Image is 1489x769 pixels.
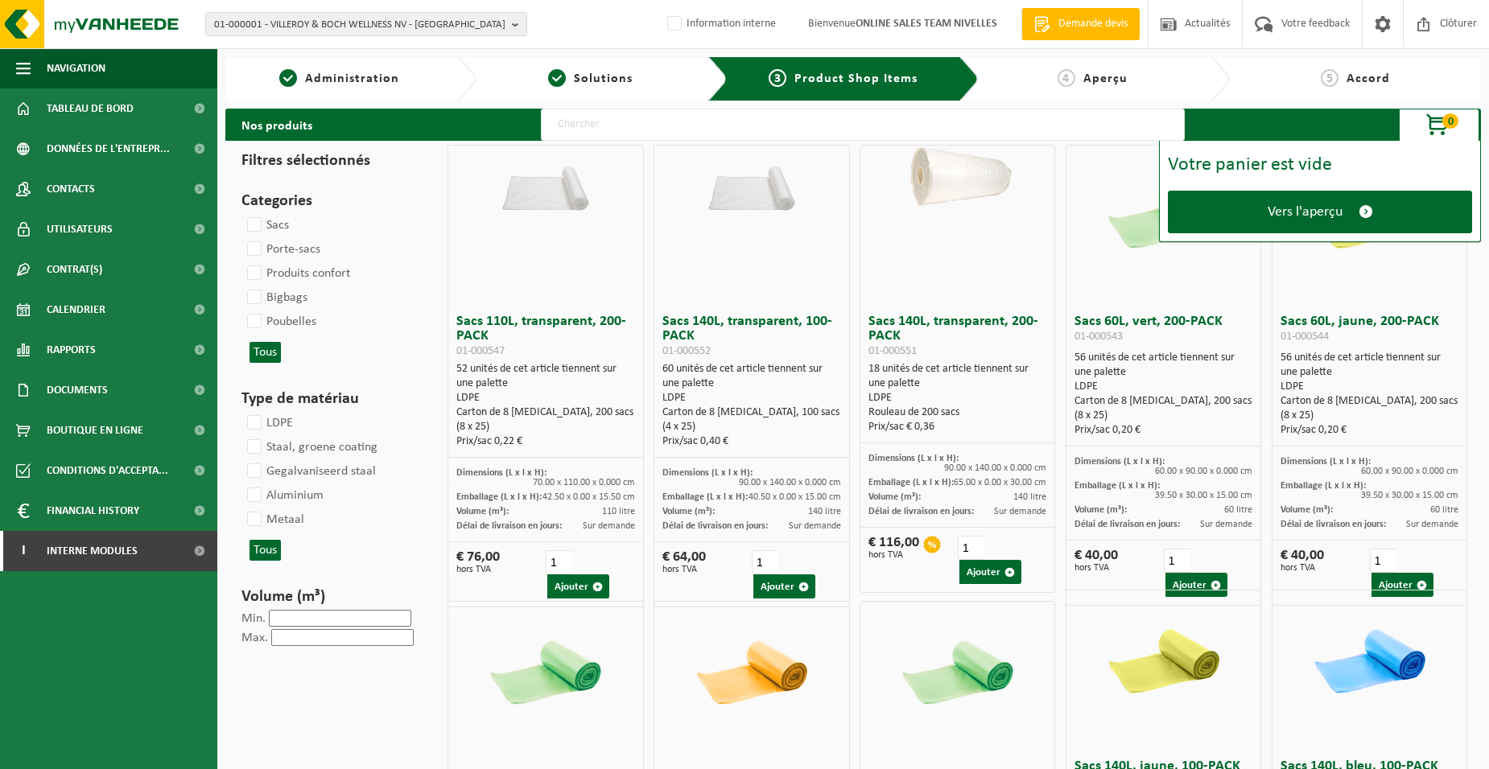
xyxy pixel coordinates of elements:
[1083,72,1128,85] span: Aperçu
[574,72,633,85] span: Solutions
[808,507,841,516] span: 140 litre
[959,560,1021,584] button: Ajouter
[47,531,138,571] span: Interne modules
[244,508,304,532] label: Metaal
[456,405,634,434] div: Carton de 8 [MEDICAL_DATA], 200 sacs (8 x 25)
[1074,380,1252,394] div: LDPE
[1074,315,1252,347] h3: Sacs 60L, vert, 200-PACK
[1155,467,1252,476] span: 60.00 x 90.00 x 0.000 cm
[739,478,841,487] span: 90.00 x 140.00 x 0.000 cm
[548,69,566,87] span: 2
[868,507,974,516] span: Délai de livraison en jours:
[1095,590,1232,727] img: 01-000554
[1200,520,1252,529] span: Sur demande
[1074,563,1118,573] span: hors TVA
[305,72,399,85] span: Administration
[47,88,134,129] span: Tableau de bord
[47,330,96,370] span: Rapports
[1281,563,1324,573] span: hors TVA
[1074,457,1165,467] span: Dimensions (L x l x H):
[477,146,614,214] img: 01-000547
[1074,481,1160,491] span: Emballage (L x l x H):
[994,507,1046,516] span: Sur demande
[868,420,1046,434] div: Prix/sac € 0,36
[47,48,105,88] span: Navigation
[868,478,954,487] span: Emballage (L x l x H):
[954,478,1046,487] span: 65.00 x 0.00 x 30.00 cm
[1074,549,1118,573] div: € 40,00
[740,69,947,88] a: 3Product Shop Items
[1165,573,1227,597] button: Ajouter
[244,310,316,334] label: Poubelles
[241,612,266,625] label: Min.
[662,405,840,434] div: Carton de 8 [MEDICAL_DATA], 100 sacs (4 x 25)
[868,550,919,560] span: hors TVA
[1430,505,1458,515] span: 60 litre
[47,129,170,169] span: Données de l'entrepr...
[47,169,95,209] span: Contacts
[1224,505,1252,515] span: 60 litre
[244,435,377,459] label: Staal, groene coating
[456,345,505,357] span: 01-000547
[868,536,919,560] div: € 116,00
[241,149,419,173] h3: Filtres sélectionnés
[241,631,268,644] label: Max.
[47,290,105,330] span: Calendrier
[456,565,500,574] span: hors TVA
[868,362,1046,434] div: 18 unités de cet article tiennent sur une palette
[1074,331,1123,343] span: 01-000543
[244,483,324,508] label: Aluminium
[1155,491,1252,500] span: 39.50 x 30.00 x 15.00 cm
[944,463,1046,473] span: 90.00 x 140.00 x 0.000 cm
[583,521,635,531] span: Sur demande
[662,362,840,449] div: 60 unités de cet article tiennent sur une palette
[533,478,635,487] span: 70.00 x 110.00 x 0.000 cm
[47,410,143,450] span: Boutique en ligne
[1281,505,1333,515] span: Volume (m³):
[753,574,815,598] button: Ajouter
[1406,520,1458,529] span: Sur demande
[662,315,840,358] h3: Sacs 140L, transparent, 100-PACK
[868,345,917,357] span: 01-000551
[541,109,1185,141] input: Chercher
[47,491,139,531] span: Financial History
[602,507,635,516] span: 110 litre
[1281,423,1458,438] div: Prix/sac 0,20 €
[1361,491,1458,500] span: 39.50 x 30.00 x 15.00 cm
[794,72,918,85] span: Product Shop Items
[456,362,634,449] div: 52 unités de cet article tiennent sur une palette
[1021,8,1140,40] a: Demande devis
[1281,520,1386,529] span: Délai de livraison en jours:
[1013,492,1046,502] span: 140 litre
[1361,467,1458,476] span: 60.00 x 90.00 x 0.000 cm
[233,69,444,88] a: 1Administration
[456,550,500,574] div: € 76,00
[1281,457,1371,467] span: Dimensions (L x l x H):
[987,69,1198,88] a: 4Aperçu
[547,574,609,598] button: Ajouter
[1347,72,1390,85] span: Accord
[244,261,350,286] label: Produits confort
[1281,394,1458,423] div: Carton de 8 [MEDICAL_DATA], 200 sacs (8 x 25)
[1281,481,1366,491] span: Emballage (L x l x H):
[1074,505,1127,515] span: Volume (m³):
[546,550,572,574] input: 1
[16,531,31,571] span: I
[752,550,778,574] input: 1
[662,345,711,357] span: 01-000552
[244,411,293,435] label: LDPE
[683,602,820,738] img: 01-000549
[1281,315,1458,347] h3: Sacs 60L, jaune, 200-PACK
[1074,394,1252,423] div: Carton de 8 [MEDICAL_DATA], 200 sacs (8 x 25)
[279,69,297,87] span: 1
[456,507,509,516] span: Volume (m³):
[225,109,328,141] h2: Nos produits
[1238,69,1473,88] a: 5Accord
[47,450,168,491] span: Conditions d'accepta...
[250,540,281,561] button: Tous
[1281,549,1324,573] div: € 40,00
[1058,69,1075,87] span: 4
[662,521,768,531] span: Délai de livraison en jours:
[244,213,289,237] label: Sacs
[485,69,695,88] a: 2Solutions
